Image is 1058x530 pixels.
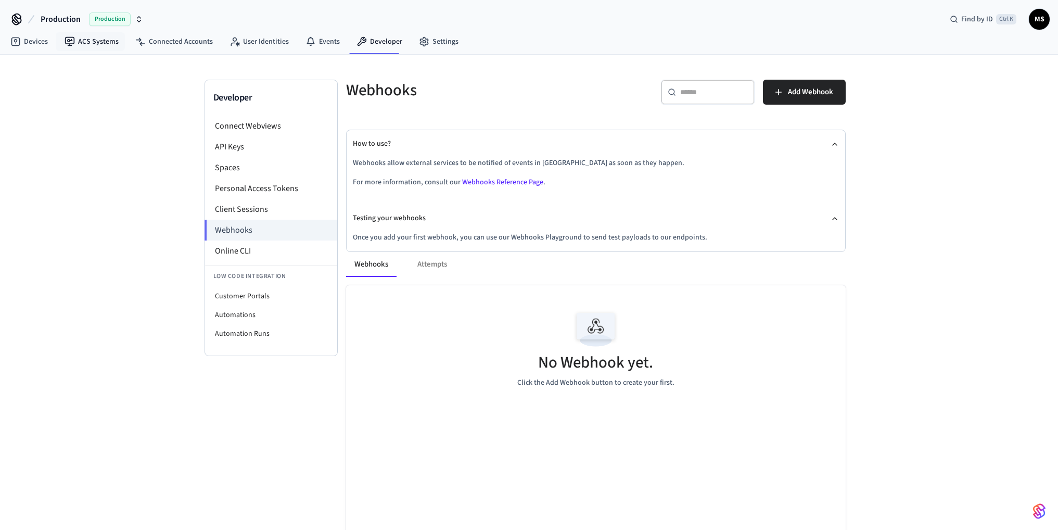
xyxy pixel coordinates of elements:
span: MS [1030,10,1049,29]
div: Find by IDCtrl K [941,10,1025,29]
li: Automations [205,306,337,324]
li: Connect Webviews [205,116,337,136]
li: Customer Portals [205,287,337,306]
span: Production [41,13,81,26]
div: Testing your webhooks [353,232,839,251]
li: Spaces [205,157,337,178]
p: For more information, consult our . [353,177,839,188]
img: Webhook Empty State [572,306,619,353]
button: Add Webhook [763,80,846,105]
span: Find by ID [961,14,993,24]
a: User Identities [221,32,297,51]
button: Testing your webhooks [353,205,839,232]
span: Ctrl K [996,14,1016,24]
p: Once you add your first webhook, you can use our Webhooks Playground to send test payloads to our... [353,232,839,243]
button: MS [1029,9,1050,30]
div: ant example [346,252,846,277]
li: Webhooks [205,220,337,241]
a: Devices [2,32,56,51]
li: Client Sessions [205,199,337,220]
h5: No Webhook yet. [538,352,653,373]
h3: Developer [213,91,329,105]
a: Webhooks Reference Page [462,177,543,187]
button: How to use? [353,130,839,158]
h5: Webhooks [346,80,590,101]
a: Settings [411,32,467,51]
li: Automation Runs [205,324,337,343]
a: Events [297,32,348,51]
a: Connected Accounts [127,32,221,51]
button: Webhooks [346,252,397,277]
li: Low Code Integration [205,266,337,287]
li: API Keys [205,136,337,157]
a: ACS Systems [56,32,127,51]
p: Webhooks allow external services to be notified of events in [GEOGRAPHIC_DATA] as soon as they ha... [353,158,839,169]
span: Add Webhook [788,85,833,99]
li: Personal Access Tokens [205,178,337,199]
p: Click the Add Webhook button to create your first. [517,377,674,388]
li: Online CLI [205,241,337,261]
img: SeamLogoGradient.69752ec5.svg [1033,503,1046,520]
span: Production [89,12,131,26]
a: Developer [348,32,411,51]
div: How to use? [353,158,839,205]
